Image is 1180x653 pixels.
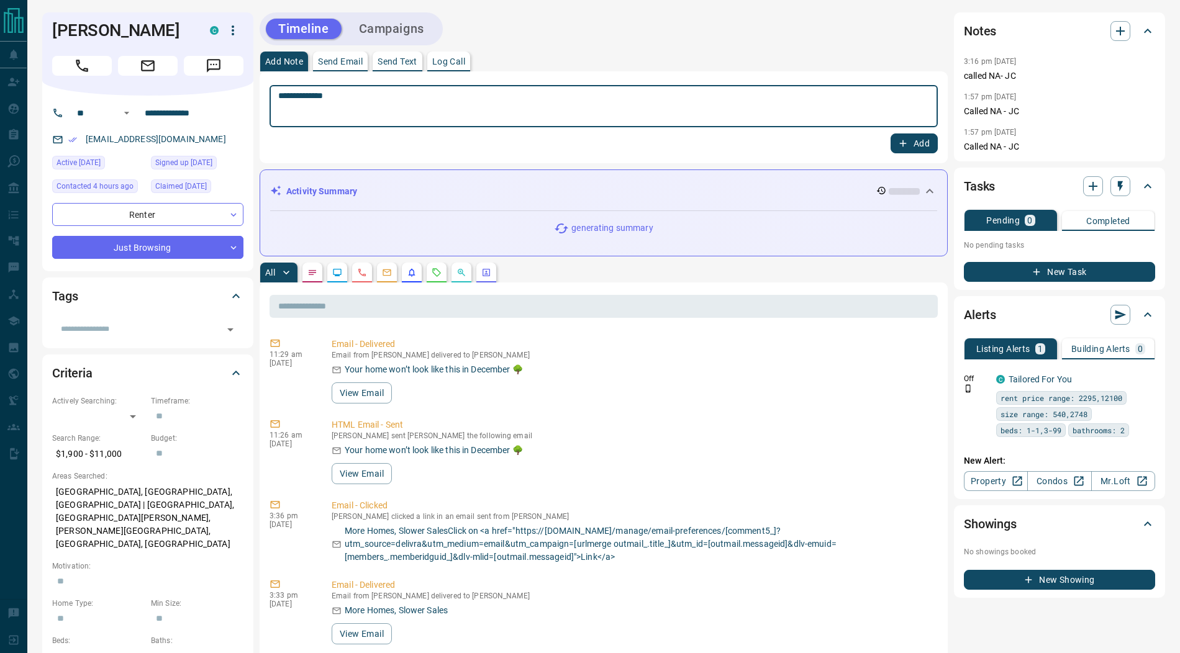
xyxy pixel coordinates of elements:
[270,591,313,600] p: 3:33 pm
[964,16,1155,46] div: Notes
[318,57,363,66] p: Send Email
[571,222,653,235] p: generating summary
[270,350,313,359] p: 11:29 am
[52,561,243,572] p: Motivation:
[119,106,134,120] button: Open
[345,444,523,457] p: Your home won’t look like this in December 🌳
[222,321,239,338] button: Open
[964,373,989,384] p: Off
[1001,408,1087,420] span: size range: 540,2748
[52,598,145,609] p: Home Type:
[332,512,933,521] p: [PERSON_NAME] clicked a link in an email sent from [PERSON_NAME]
[1071,345,1130,353] p: Building Alerts
[332,499,933,512] p: Email - Clicked
[270,359,313,367] p: [DATE]
[286,185,357,198] p: Activity Summary
[265,57,303,66] p: Add Note
[155,180,207,192] span: Claimed [DATE]
[345,363,523,376] p: Your home won’t look like this in December 🌳
[52,20,191,40] h1: [PERSON_NAME]
[964,21,996,41] h2: Notes
[964,171,1155,201] div: Tasks
[270,180,937,203] div: Activity Summary
[964,236,1155,254] p: No pending tasks
[964,509,1155,539] div: Showings
[432,268,442,277] svg: Requests
[964,570,1155,590] button: New Showing
[976,345,1030,353] p: Listing Alerts
[151,433,243,444] p: Budget:
[270,431,313,439] p: 11:26 am
[57,180,134,192] span: Contacted 4 hours ago
[964,300,1155,330] div: Alerts
[52,156,145,173] div: Wed Jul 30 2025
[332,418,933,431] p: HTML Email - Sent
[891,133,938,153] button: Add
[964,105,1155,118] p: Called NA - JC
[1001,392,1122,404] span: rent price range: 2295,12100
[964,305,996,325] h2: Alerts
[307,268,317,277] svg: Notes
[964,140,1155,153] p: Called NA - JC
[332,463,392,484] button: View Email
[964,128,1017,137] p: 1:57 pm [DATE]
[964,92,1017,101] p: 1:57 pm [DATE]
[52,433,145,444] p: Search Range:
[964,514,1017,534] h2: Showings
[964,471,1028,491] a: Property
[151,179,243,197] div: Wed Apr 30 2025
[964,57,1017,66] p: 3:16 pm [DATE]
[270,600,313,608] p: [DATE]
[1038,345,1043,353] p: 1
[964,176,995,196] h2: Tasks
[52,444,145,464] p: $1,900 - $11,000
[1073,424,1125,436] span: bathrooms: 2
[1091,471,1155,491] a: Mr.Loft
[52,358,243,388] div: Criteria
[52,179,145,197] div: Mon Sep 15 2025
[332,351,933,359] p: Email from [PERSON_NAME] delivered to [PERSON_NAME]
[151,635,243,646] p: Baths:
[332,431,933,440] p: [PERSON_NAME] sent [PERSON_NAME] the following email
[481,268,491,277] svg: Agent Actions
[270,520,313,529] p: [DATE]
[270,439,313,448] p: [DATE]
[52,203,243,226] div: Renter
[210,26,219,35] div: condos.ca
[52,236,243,259] div: Just Browsing
[118,56,178,76] span: Email
[57,156,101,169] span: Active [DATE]
[996,375,1005,384] div: condos.ca
[1009,374,1072,384] a: Tailored For You
[266,19,342,39] button: Timeline
[52,281,243,311] div: Tags
[1138,345,1143,353] p: 0
[345,525,933,564] p: More Homes, Slower SalesClick on <a href="https://[DOMAIN_NAME]/manage/email-preferences/[comment...
[52,363,93,383] h2: Criteria
[1027,216,1032,225] p: 0
[964,546,1155,557] p: No showings booked
[155,156,212,169] span: Signed up [DATE]
[378,57,417,66] p: Send Text
[357,268,367,277] svg: Calls
[265,268,275,277] p: All
[986,216,1020,225] p: Pending
[270,511,313,520] p: 3:36 pm
[68,135,77,144] svg: Email Verified
[964,262,1155,282] button: New Task
[86,134,226,144] a: [EMAIL_ADDRESS][DOMAIN_NAME]
[52,395,145,407] p: Actively Searching:
[332,623,392,644] button: View Email
[407,268,417,277] svg: Listing Alerts
[456,268,466,277] svg: Opportunities
[151,156,243,173] div: Wed Apr 30 2025
[151,598,243,609] p: Min Size:
[52,286,78,306] h2: Tags
[332,579,933,592] p: Email - Delivered
[332,338,933,351] p: Email - Delivered
[52,635,145,646] p: Beds:
[52,482,243,554] p: [GEOGRAPHIC_DATA], [GEOGRAPHIC_DATA], [GEOGRAPHIC_DATA] | [GEOGRAPHIC_DATA], [GEOGRAPHIC_DATA][PE...
[184,56,243,76] span: Message
[332,592,933,600] p: Email from [PERSON_NAME] delivered to [PERSON_NAME]
[432,57,465,66] p: Log Call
